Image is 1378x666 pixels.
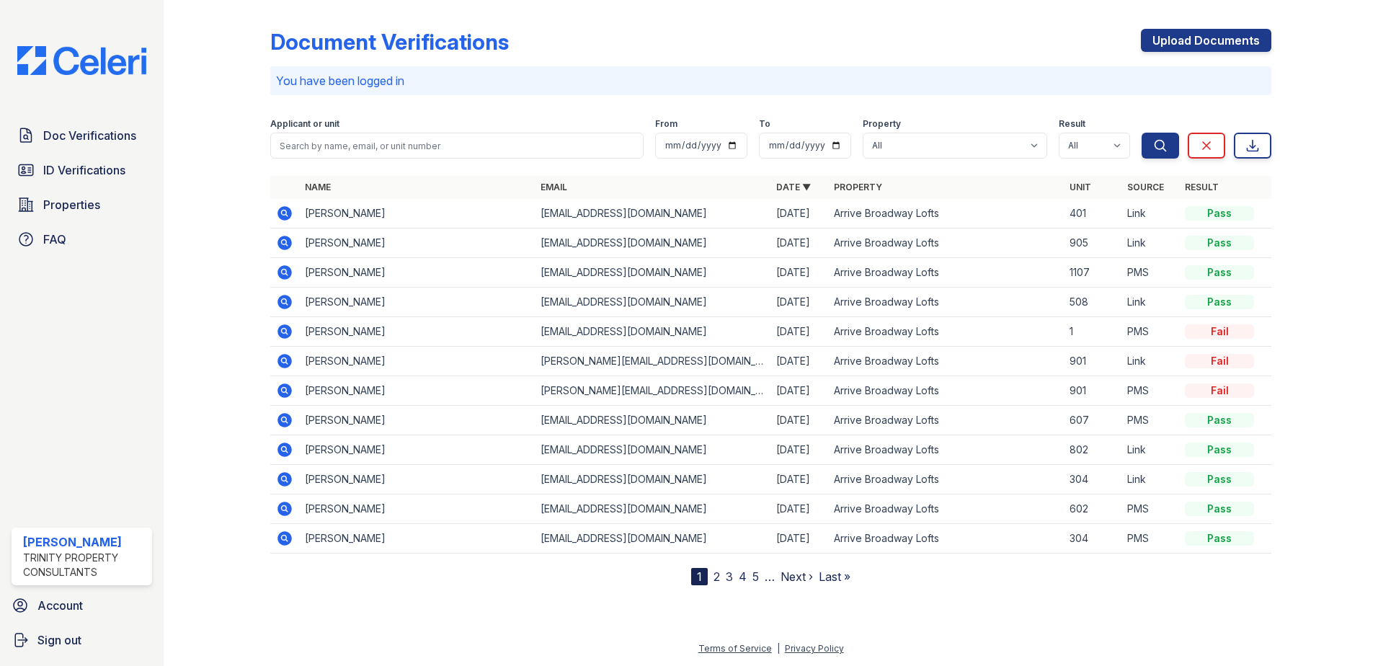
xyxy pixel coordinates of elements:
[777,643,780,654] div: |
[828,228,1064,258] td: Arrive Broadway Lofts
[1121,199,1179,228] td: Link
[1064,317,1121,347] td: 1
[23,533,146,551] div: [PERSON_NAME]
[535,317,770,347] td: [EMAIL_ADDRESS][DOMAIN_NAME]
[770,376,828,406] td: [DATE]
[752,569,759,584] a: 5
[1064,435,1121,465] td: 802
[299,199,535,228] td: [PERSON_NAME]
[535,288,770,317] td: [EMAIL_ADDRESS][DOMAIN_NAME]
[1185,413,1254,427] div: Pass
[1185,324,1254,339] div: Fail
[12,190,152,219] a: Properties
[1064,288,1121,317] td: 508
[535,199,770,228] td: [EMAIL_ADDRESS][DOMAIN_NAME]
[655,118,677,130] label: From
[863,118,901,130] label: Property
[770,228,828,258] td: [DATE]
[12,156,152,185] a: ID Verifications
[299,494,535,524] td: [PERSON_NAME]
[726,569,733,584] a: 3
[828,524,1064,554] td: Arrive Broadway Lofts
[698,643,772,654] a: Terms of Service
[270,118,339,130] label: Applicant or unit
[299,317,535,347] td: [PERSON_NAME]
[6,626,158,654] a: Sign out
[1185,354,1254,368] div: Fail
[1121,317,1179,347] td: PMS
[1064,376,1121,406] td: 901
[1185,295,1254,309] div: Pass
[6,46,158,75] img: CE_Logo_Blue-a8612792a0a2168367f1c8372b55b34899dd931a85d93a1a3d3e32e68fde9ad4.png
[828,494,1064,524] td: Arrive Broadway Lofts
[770,347,828,376] td: [DATE]
[299,465,535,494] td: [PERSON_NAME]
[770,258,828,288] td: [DATE]
[828,317,1064,347] td: Arrive Broadway Lofts
[828,435,1064,465] td: Arrive Broadway Lofts
[770,494,828,524] td: [DATE]
[1059,118,1085,130] label: Result
[1141,29,1271,52] a: Upload Documents
[1064,347,1121,376] td: 901
[541,182,567,192] a: Email
[1064,406,1121,435] td: 607
[6,591,158,620] a: Account
[828,465,1064,494] td: Arrive Broadway Lofts
[299,524,535,554] td: [PERSON_NAME]
[270,133,644,159] input: Search by name, email, or unit number
[1185,182,1219,192] a: Result
[1185,472,1254,487] div: Pass
[1064,228,1121,258] td: 905
[299,376,535,406] td: [PERSON_NAME]
[1064,258,1121,288] td: 1107
[770,317,828,347] td: [DATE]
[1121,524,1179,554] td: PMS
[1127,182,1164,192] a: Source
[1121,288,1179,317] td: Link
[276,72,1266,89] p: You have been logged in
[299,406,535,435] td: [PERSON_NAME]
[37,631,81,649] span: Sign out
[781,569,813,584] a: Next ›
[1185,265,1254,280] div: Pass
[535,524,770,554] td: [EMAIL_ADDRESS][DOMAIN_NAME]
[299,228,535,258] td: [PERSON_NAME]
[770,199,828,228] td: [DATE]
[1121,465,1179,494] td: Link
[299,435,535,465] td: [PERSON_NAME]
[1121,376,1179,406] td: PMS
[1185,531,1254,546] div: Pass
[1070,182,1091,192] a: Unit
[1064,465,1121,494] td: 304
[1121,406,1179,435] td: PMS
[770,524,828,554] td: [DATE]
[828,258,1064,288] td: Arrive Broadway Lofts
[305,182,331,192] a: Name
[770,465,828,494] td: [DATE]
[828,347,1064,376] td: Arrive Broadway Lofts
[770,288,828,317] td: [DATE]
[1064,199,1121,228] td: 401
[535,258,770,288] td: [EMAIL_ADDRESS][DOMAIN_NAME]
[1185,502,1254,516] div: Pass
[535,228,770,258] td: [EMAIL_ADDRESS][DOMAIN_NAME]
[23,551,146,580] div: Trinity Property Consultants
[739,569,747,584] a: 4
[770,406,828,435] td: [DATE]
[299,258,535,288] td: [PERSON_NAME]
[1121,258,1179,288] td: PMS
[535,406,770,435] td: [EMAIL_ADDRESS][DOMAIN_NAME]
[299,288,535,317] td: [PERSON_NAME]
[770,435,828,465] td: [DATE]
[12,225,152,254] a: FAQ
[776,182,811,192] a: Date ▼
[785,643,844,654] a: Privacy Policy
[1064,494,1121,524] td: 602
[828,288,1064,317] td: Arrive Broadway Lofts
[43,161,125,179] span: ID Verifications
[1185,383,1254,398] div: Fail
[535,465,770,494] td: [EMAIL_ADDRESS][DOMAIN_NAME]
[535,494,770,524] td: [EMAIL_ADDRESS][DOMAIN_NAME]
[535,435,770,465] td: [EMAIL_ADDRESS][DOMAIN_NAME]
